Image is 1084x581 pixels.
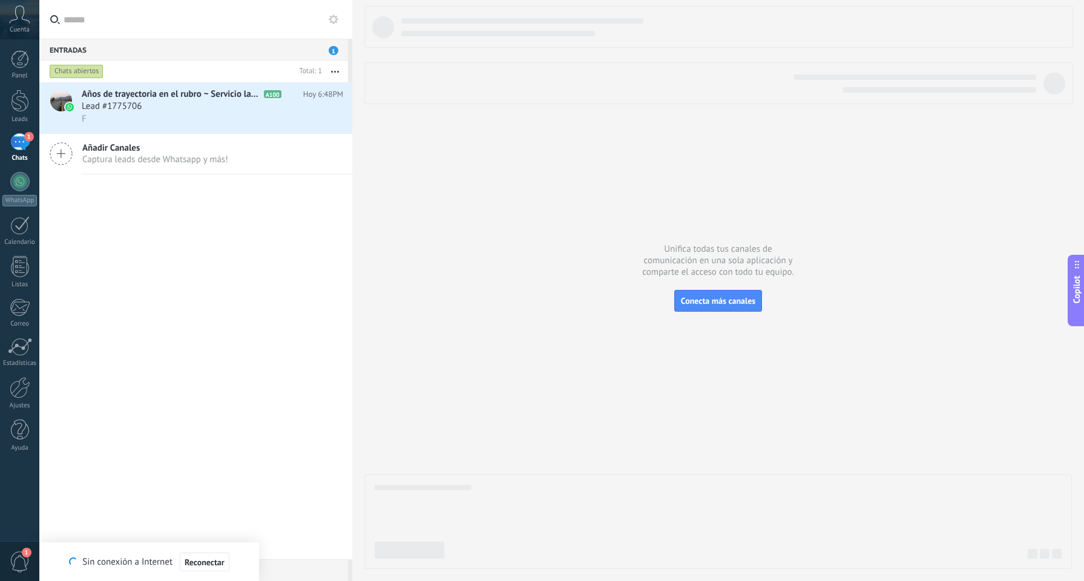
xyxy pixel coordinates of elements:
[82,113,87,125] span: F
[24,132,34,142] span: 1
[2,154,38,162] div: Chats
[2,402,38,410] div: Ajustes
[82,88,261,100] span: Años de trayectoria en el rubro ~ Servicio las 24hs
[303,88,343,100] span: Hoy 6:48PM
[681,295,755,306] span: Conecta más canales
[2,359,38,367] div: Estadísticas
[39,82,352,133] a: avatariconAños de trayectoria en el rubro ~ Servicio las 24hsA100Hoy 6:48PMLead #1775706F
[322,61,348,82] button: Más
[264,90,281,98] span: A100
[185,558,225,566] span: Reconectar
[82,154,228,165] span: Captura leads desde Whatsapp y más!
[22,548,31,557] span: 1
[82,100,142,113] span: Lead #1775706
[82,142,228,154] span: Añadir Canales
[1071,276,1083,304] span: Copilot
[2,444,38,452] div: Ayuda
[2,238,38,246] div: Calendario
[2,281,38,289] div: Listas
[2,195,37,206] div: WhatsApp
[329,46,338,55] span: 1
[69,552,229,572] div: Sin conexión a Internet
[2,320,38,328] div: Correo
[674,290,762,312] button: Conecta más canales
[295,65,322,77] div: Total: 1
[65,103,74,111] img: icon
[10,26,30,34] span: Cuenta
[50,64,103,79] div: Chats abiertos
[2,116,38,123] div: Leads
[39,39,348,61] div: Entradas
[2,72,38,80] div: Panel
[180,553,229,572] button: Reconectar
